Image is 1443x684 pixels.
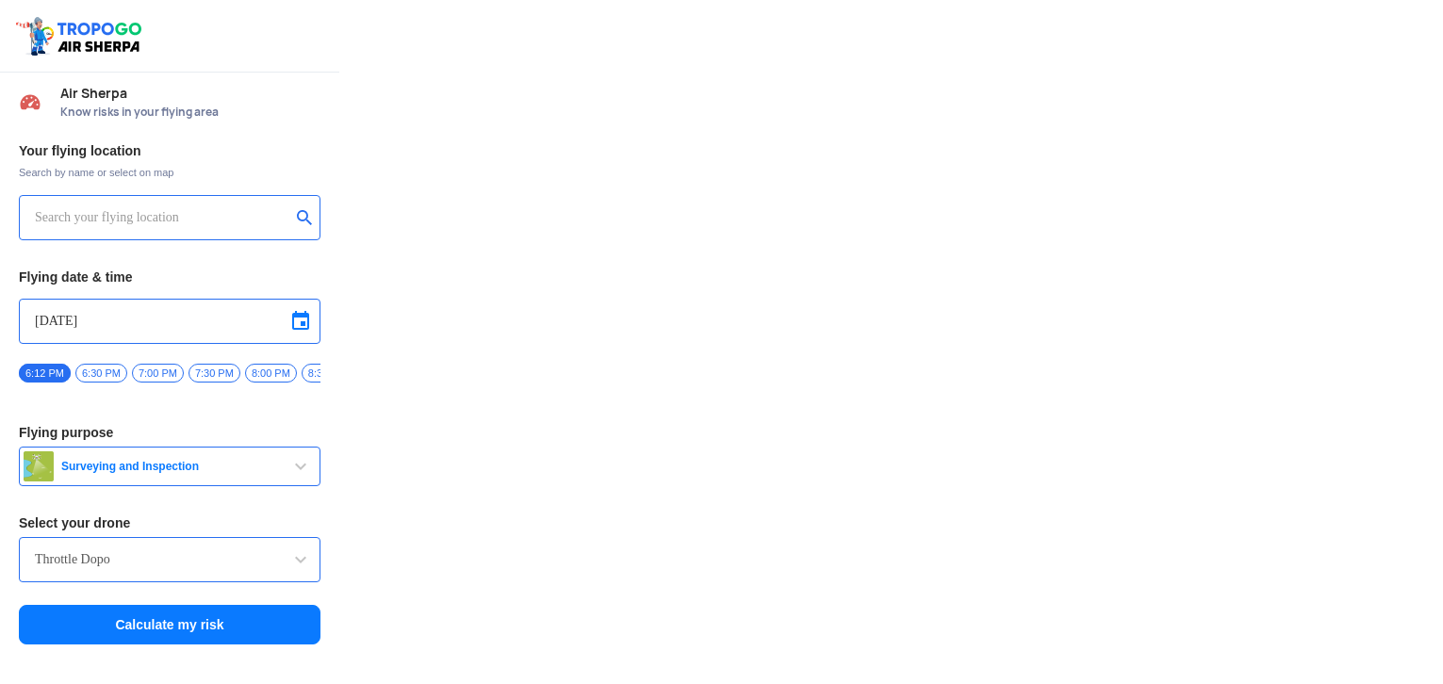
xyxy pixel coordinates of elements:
[19,364,71,383] span: 6:12 PM
[35,548,304,571] input: Search by name or Brand
[60,105,320,120] span: Know risks in your flying area
[302,364,353,383] span: 8:30 PM
[54,459,289,474] span: Surveying and Inspection
[35,206,290,229] input: Search your flying location
[19,447,320,486] button: Surveying and Inspection
[19,516,320,529] h3: Select your drone
[19,90,41,113] img: Risk Scores
[75,364,127,383] span: 6:30 PM
[19,426,320,439] h3: Flying purpose
[60,86,320,101] span: Air Sherpa
[189,364,240,383] span: 7:30 PM
[19,605,320,644] button: Calculate my risk
[245,364,297,383] span: 8:00 PM
[19,165,320,180] span: Search by name or select on map
[14,14,148,57] img: ic_tgdronemaps.svg
[24,451,54,481] img: survey.png
[35,310,304,333] input: Select Date
[132,364,184,383] span: 7:00 PM
[19,270,320,284] h3: Flying date & time
[19,144,320,157] h3: Your flying location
